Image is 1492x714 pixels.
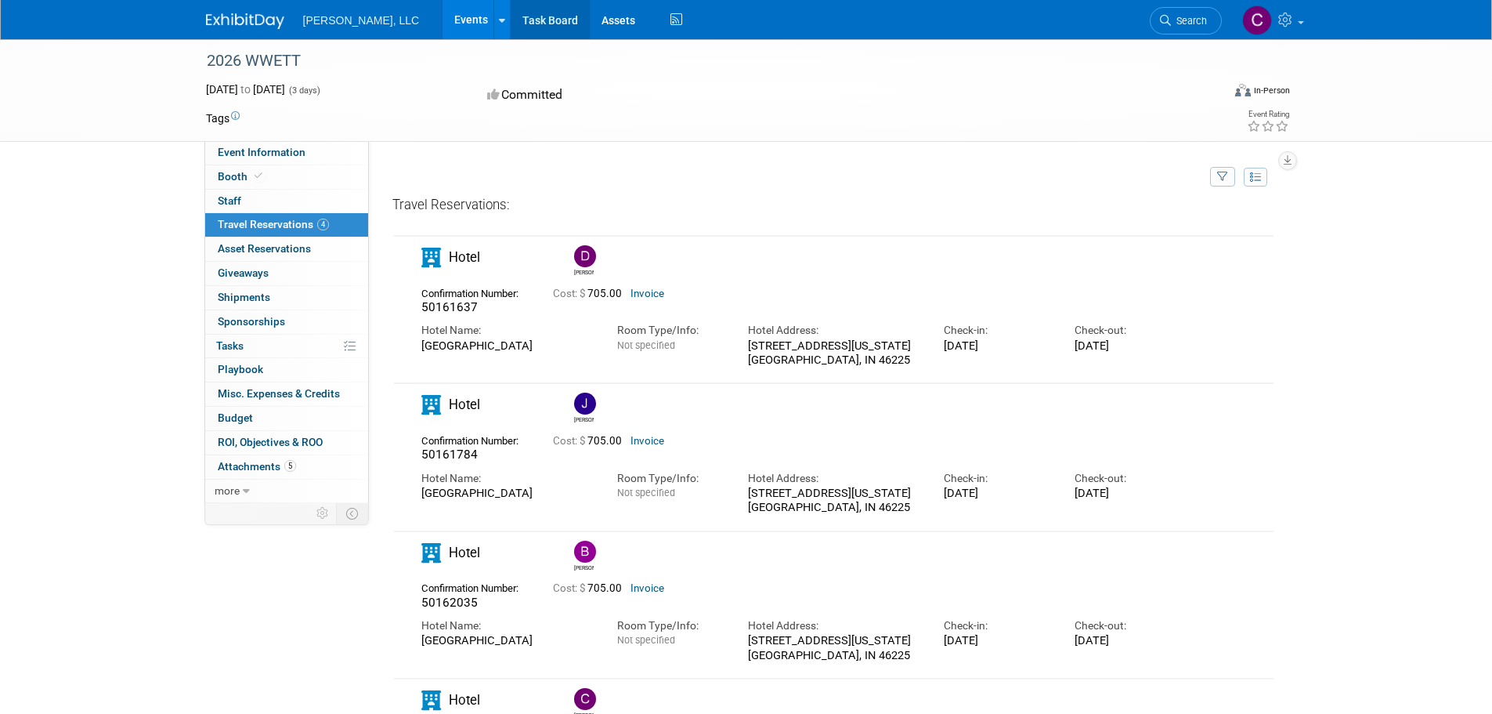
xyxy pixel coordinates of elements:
a: Asset Reservations [205,237,368,261]
div: Jeff Seaton [574,415,594,424]
a: Attachments5 [205,455,368,479]
span: 705.00 [553,288,628,299]
div: Hotel Name: [421,323,594,338]
a: Giveaways [205,262,368,285]
div: Committed [482,82,829,109]
a: Playbook [205,358,368,382]
span: Not specified [617,634,675,646]
div: Confirmation Number: [421,430,529,448]
span: Playbook [218,363,263,375]
span: Event Information [218,146,305,158]
div: Check-in: [944,618,1051,633]
span: Cost: $ [553,288,587,299]
span: Cost: $ [553,582,587,594]
div: [GEOGRAPHIC_DATA] [421,633,594,647]
span: Hotel [449,692,480,708]
td: Tags [206,111,240,126]
div: Check-out: [1075,471,1182,486]
i: Hotel [421,690,441,710]
a: Invoice [630,288,664,299]
span: Cost: $ [553,435,587,447]
span: 705.00 [553,435,628,447]
span: Attachments [218,460,296,473]
div: [DATE] [1075,486,1182,500]
div: Bryan Viitala [570,541,598,572]
td: Toggle Event Tabs [336,503,368,524]
span: 705.00 [553,582,628,594]
img: ExhibitDay [206,13,284,29]
span: 50162035 [421,596,478,610]
span: Misc. Expenses & Credits [218,387,340,400]
div: Bryan Viitala [574,563,594,572]
span: Travel Reservations [218,218,329,230]
a: Booth [205,165,368,189]
a: Travel Reservations4 [205,213,368,237]
span: to [238,83,253,96]
div: Hotel Address: [748,471,920,486]
div: Hotel Address: [748,618,920,633]
a: Tasks [205,335,368,358]
a: Misc. Expenses & Credits [205,382,368,406]
div: Hotel Name: [421,618,594,633]
span: [DATE] [DATE] [206,83,285,96]
div: 2026 WWETT [201,47,1198,75]
a: ROI, Objectives & ROO [205,431,368,455]
span: Hotel [449,249,480,265]
img: Cody Robinet [574,688,596,710]
span: 5 [284,460,296,472]
a: Invoice [630,435,664,447]
span: Tasks [216,339,244,352]
span: Booth [218,170,266,183]
a: Budget [205,407,368,430]
span: Search [1171,15,1207,27]
div: Drew Vollbrecht [570,245,598,277]
a: Staff [205,190,368,213]
div: Room Type/Info: [617,471,724,486]
td: Personalize Event Tab Strip [309,503,337,524]
img: Drew Vollbrecht [574,245,596,267]
span: 4 [317,219,329,230]
span: Hotel [449,397,480,412]
img: Format-Inperson.png [1235,84,1251,96]
i: Hotel [421,248,441,267]
img: Cody Robinet [1242,5,1272,35]
div: Confirmation Number: [421,283,529,300]
div: Check-out: [1075,323,1182,338]
span: Asset Reservations [218,242,311,255]
div: Room Type/Info: [617,618,724,633]
div: Event Format [1129,82,1291,105]
span: Giveaways [218,266,269,279]
div: [GEOGRAPHIC_DATA] [421,339,594,353]
i: Filter by Traveler [1217,172,1228,183]
span: (3 days) [287,85,320,96]
div: Confirmation Number: [421,578,529,595]
div: [STREET_ADDRESS][US_STATE] [GEOGRAPHIC_DATA], IN 46225 [748,486,920,515]
i: Hotel [421,543,441,563]
a: Sponsorships [205,310,368,334]
div: [DATE] [944,486,1051,500]
a: Shipments [205,286,368,310]
div: Check-out: [1075,618,1182,633]
span: Staff [218,194,241,207]
a: Invoice [630,582,664,594]
span: Sponsorships [218,315,285,328]
span: Not specified [617,339,675,351]
div: [DATE] [944,339,1051,353]
img: Jeff Seaton [574,393,596,415]
div: [DATE] [1075,339,1182,353]
div: Hotel Name: [421,471,594,486]
div: Travel Reservations: [392,196,1275,220]
a: Event Information [205,141,368,165]
i: Hotel [421,395,441,415]
div: Event Rating [1247,111,1289,118]
span: ROI, Objectives & ROO [218,436,323,448]
div: Room Type/Info: [617,323,724,338]
div: [GEOGRAPHIC_DATA] [421,486,594,500]
div: [STREET_ADDRESS][US_STATE] [GEOGRAPHIC_DATA], IN 46225 [748,339,920,368]
i: Booth reservation complete [255,172,262,180]
span: Not specified [617,487,675,498]
div: Check-in: [944,471,1051,486]
span: more [215,484,240,497]
div: Jeff Seaton [570,393,598,424]
div: Drew Vollbrecht [574,267,594,277]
